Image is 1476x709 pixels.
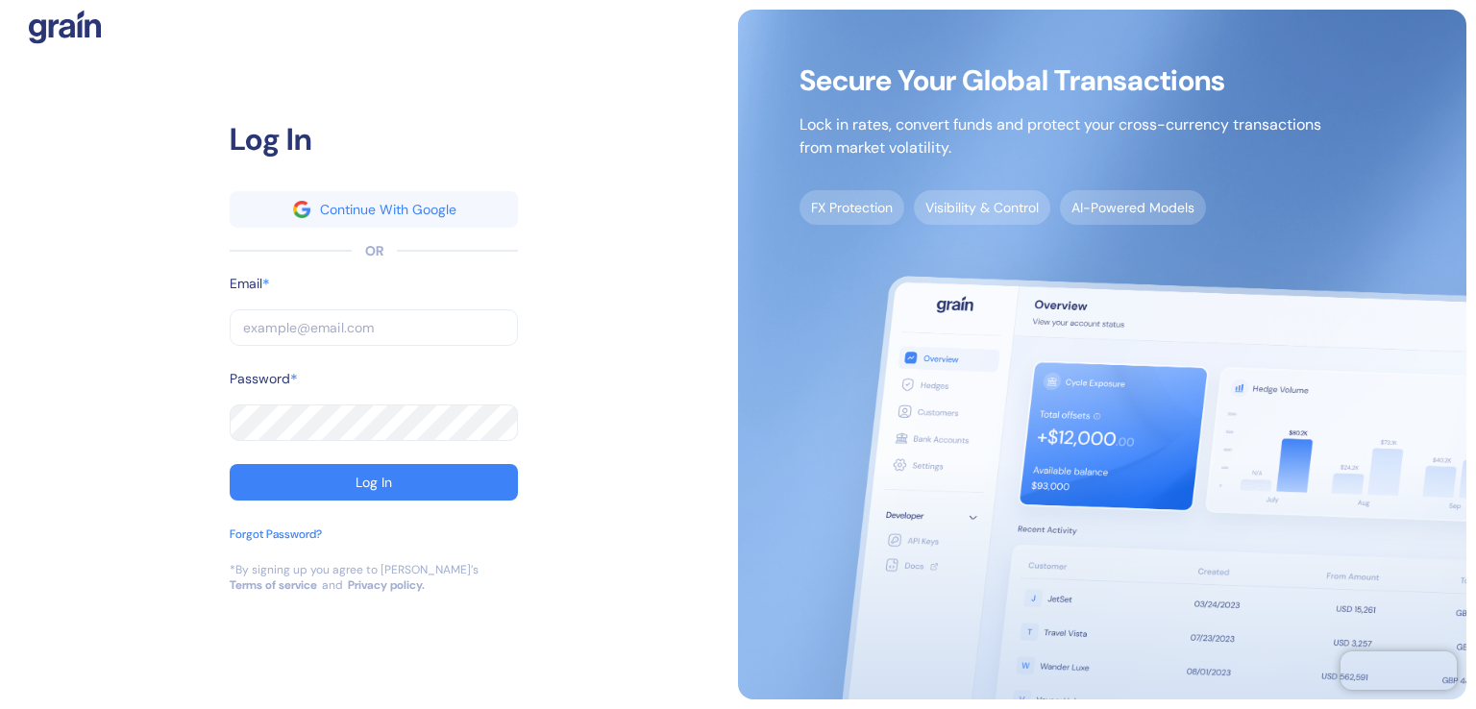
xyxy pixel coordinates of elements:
div: and [322,577,343,593]
span: AI-Powered Models [1060,190,1206,225]
div: Log In [230,116,518,162]
label: Email [230,274,262,294]
div: Continue With Google [320,203,456,216]
p: Lock in rates, convert funds and protect your cross-currency transactions from market volatility. [799,113,1321,159]
div: Log In [356,476,392,489]
iframe: Chatra live chat [1341,651,1457,690]
span: Secure Your Global Transactions [799,71,1321,90]
span: FX Protection [799,190,904,225]
img: signup-main-image [738,10,1466,699]
button: Forgot Password? [230,526,322,562]
button: Log In [230,464,518,501]
input: example@email.com [230,309,518,346]
label: Password [230,369,290,389]
div: *By signing up you agree to [PERSON_NAME]’s [230,562,479,577]
div: Forgot Password? [230,526,322,543]
a: Privacy policy. [348,577,425,593]
a: Terms of service [230,577,317,593]
button: googleContinue With Google [230,191,518,228]
span: Visibility & Control [914,190,1050,225]
img: logo [29,10,101,44]
img: google [293,201,310,218]
div: OR [365,241,383,261]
